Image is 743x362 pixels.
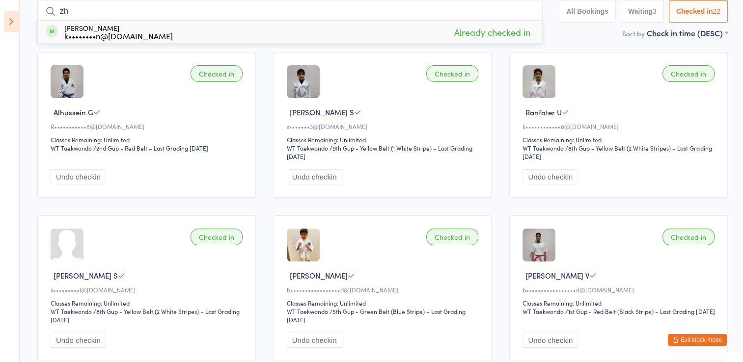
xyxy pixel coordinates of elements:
div: b•••••••••••••••••d@[DOMAIN_NAME] [287,285,482,294]
div: Checked in [426,65,478,82]
div: Classes Remaining: Unlimited [523,135,717,144]
div: Classes Remaining: Unlimited [287,135,482,144]
span: / 2nd Gup - Red Belt – Last Grading [DATE] [93,144,208,152]
div: Checked in [426,229,478,245]
span: Already checked in [452,24,533,41]
button: Undo checkin [523,169,578,184]
div: Checked in [662,65,715,82]
div: WT Taekwondo [287,307,328,315]
div: WT Taekwondo [523,144,564,152]
div: Classes Remaining: Unlimited [51,299,246,307]
div: WT Taekwondo [51,307,92,315]
button: Undo checkin [51,333,106,348]
span: / 8th Gup - Yellow Belt (2 White Stripes) – Last Grading [DATE] [523,144,712,160]
div: s•••••••3@[DOMAIN_NAME] [287,122,482,130]
div: WT Taekwondo [51,144,92,152]
img: image1725447648.png [287,65,320,98]
div: k••••••••n@[DOMAIN_NAME] [64,32,173,40]
button: Undo checkin [287,333,342,348]
div: Classes Remaining: Unlimited [51,135,246,144]
div: b•••••••••••••••••d@[DOMAIN_NAME] [523,285,717,294]
div: WT Taekwondo [287,144,328,152]
div: 3 [653,7,657,15]
span: [PERSON_NAME] S [54,270,118,281]
div: R•••••••••••8@[DOMAIN_NAME] [51,122,246,130]
button: Undo checkin [287,169,342,184]
div: Classes Remaining: Unlimited [287,299,482,307]
div: Checked in [191,65,243,82]
div: Checked in [191,229,243,245]
div: [PERSON_NAME] [64,24,173,40]
img: image1725447826.png [523,229,555,261]
button: Exit kiosk mode [668,334,727,346]
span: / 9th Gup - Yellow Belt (1 White Stripe) – Last Grading [DATE] [287,144,472,160]
label: Sort by [622,28,645,38]
span: [PERSON_NAME] V [525,270,589,281]
div: WT Taekwondo [523,307,564,315]
img: image1725447259.png [51,65,83,98]
span: / 1st Gup - Red Belt (Black Stripe) – Last Grading [DATE] [565,307,715,315]
div: k••••••••••••8@[DOMAIN_NAME] [523,122,717,130]
button: Undo checkin [51,169,106,184]
span: [PERSON_NAME] [290,270,348,281]
img: image1652872177.png [287,229,320,261]
span: Alhussein G [54,107,93,117]
span: / 8th Gup - Yellow Belt (2 White Stripes) – Last Grading [DATE] [51,307,240,324]
span: / 5th Gup - Green Belt (Blue Stripe) – Last Grading [DATE] [287,307,466,324]
div: Check in time (DESC) [647,27,728,38]
img: image1725447700.png [523,65,555,98]
div: Classes Remaining: Unlimited [523,299,717,307]
span: Ranfater U [525,107,562,117]
button: Undo checkin [523,333,578,348]
span: [PERSON_NAME] S [290,107,354,117]
div: Checked in [662,229,715,245]
div: 22 [713,7,720,15]
div: s•••••••••l@[DOMAIN_NAME] [51,285,246,294]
